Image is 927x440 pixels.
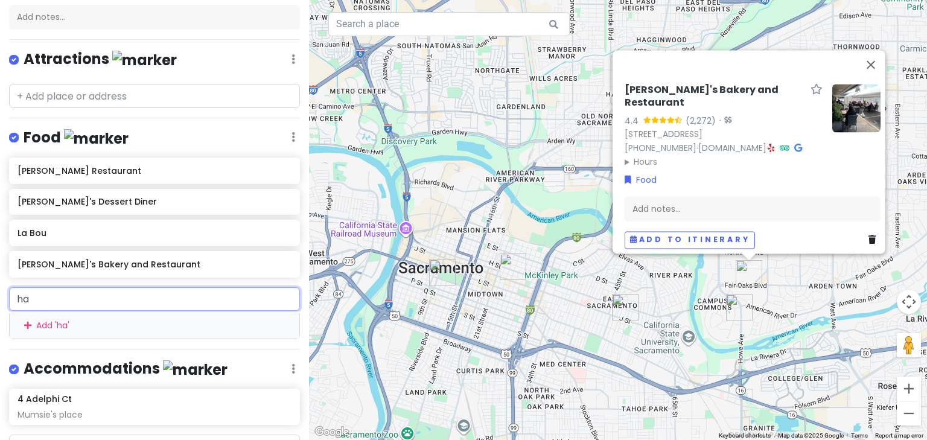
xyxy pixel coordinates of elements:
input: + Add place or address [9,287,300,311]
a: [DOMAIN_NAME] [698,142,766,154]
div: La Bou [429,259,456,285]
input: Search a place [328,12,570,36]
img: marker [163,360,228,379]
a: Terms (opens in new tab) [851,432,868,439]
h4: Attractions [24,49,177,69]
div: 4.4 [625,114,643,127]
a: [PHONE_NUMBER] [625,142,696,154]
button: Zoom in [897,377,921,401]
div: 4 Adelphi Ct [726,294,753,320]
img: marker [64,129,129,148]
div: Hana Tsubaki Restaurant [612,294,639,320]
a: Food [625,173,657,187]
button: Zoom out [897,401,921,426]
div: Add notes... [9,5,300,30]
summary: Hours [625,155,823,168]
button: Drag Pegman onto the map to open Street View [897,333,921,357]
i: Tripadvisor [780,144,789,152]
img: marker [112,51,177,69]
button: Add to itinerary [625,231,755,249]
h6: La Bou [18,228,291,238]
div: Ettore's Bakery and Restaurant [736,260,762,287]
h4: Accommodations [24,359,228,379]
i: Google Maps [794,144,802,152]
img: Picture of the place [832,84,881,132]
div: Add notes... [625,196,881,222]
div: Mumsie's place [18,409,291,420]
input: + Add place or address [9,84,300,108]
a: Report a map error [875,432,923,439]
a: [STREET_ADDRESS] [625,128,702,140]
button: Keyboard shortcuts [719,432,771,440]
h6: 4 Adelphi Ct [18,394,72,404]
a: Star place [811,84,823,97]
div: · · [625,84,823,168]
img: Google [312,424,352,440]
div: Rick's Dessert Diner [500,253,526,280]
button: Close [856,50,885,79]
span: Map data ©2025 Google [778,432,844,439]
button: Map camera controls [897,290,921,314]
h6: [PERSON_NAME]'s Bakery and Restaurant [18,259,291,270]
h4: Food [24,128,129,148]
div: Add ' ha ' [10,311,299,339]
a: Open this area in Google Maps (opens a new window) [312,424,352,440]
h6: [PERSON_NAME]'s Bakery and Restaurant [625,84,806,109]
div: (2,272) [686,114,716,127]
a: Delete place [868,233,881,246]
div: · [716,115,731,127]
h6: [PERSON_NAME]'s Dessert Diner [18,196,291,207]
h6: [PERSON_NAME] Restaurant [18,165,291,176]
